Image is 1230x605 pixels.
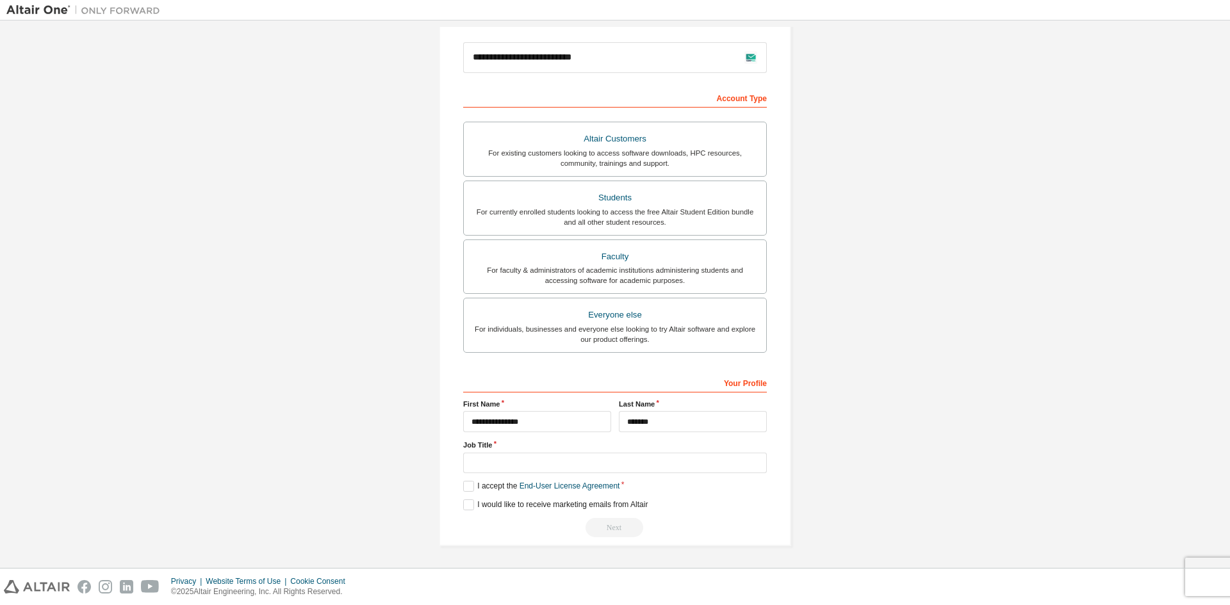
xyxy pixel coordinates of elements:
a: End-User License Agreement [520,481,620,490]
div: For individuals, businesses and everyone else looking to try Altair software and explore our prod... [471,324,758,344]
img: Altair One [6,4,167,17]
div: Students [471,189,758,207]
div: Account Type [463,87,767,108]
img: altair_logo.svg [4,580,70,593]
div: For currently enrolled students looking to access the free Altair Student Edition bundle and all ... [471,207,758,227]
label: Last Name [619,399,767,409]
label: First Name [463,399,611,409]
label: I accept the [463,481,619,492]
p: © 2025 Altair Engineering, Inc. All Rights Reserved. [171,586,353,597]
img: facebook.svg [78,580,91,593]
div: Everyone else [471,306,758,324]
div: Faculty [471,248,758,266]
div: Website Terms of Use [206,576,290,586]
div: Cookie Consent [290,576,352,586]
img: instagram.svg [99,580,112,593]
div: Read and acccept EULA to continue [463,518,767,537]
div: Privacy [171,576,206,586]
img: youtube.svg [141,580,160,593]
label: I would like to receive marketing emails from Altair [463,499,648,510]
label: Job Title [463,440,767,450]
div: For faculty & administrators of academic institutions administering students and accessing softwa... [471,265,758,286]
div: Altair Customers [471,130,758,148]
div: For existing customers looking to access software downloads, HPC resources, community, trainings ... [471,148,758,168]
div: Your Profile [463,372,767,392]
img: linkedin.svg [120,580,133,593]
